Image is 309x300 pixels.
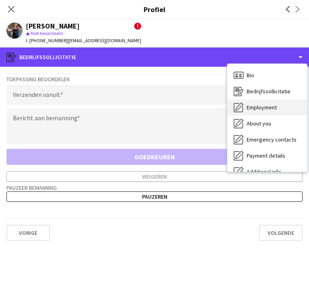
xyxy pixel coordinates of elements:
[6,76,303,83] h3: Toepassing beoordelen
[247,136,297,143] span: Emergency contacts
[227,99,307,115] div: Employment
[26,37,68,43] span: t. [PHONE_NUMBER]
[247,120,271,127] span: About you
[227,67,307,83] div: Bio
[26,23,80,30] div: [PERSON_NAME]
[227,83,307,99] div: Bedrijfssollicitatie
[227,164,307,180] div: Additional info
[247,168,281,175] span: Additional info
[6,225,50,241] button: Vorige
[6,184,303,191] h3: Pauzeer bemanning
[247,88,290,95] span: Bedrijfssollicitatie
[247,104,277,111] span: Employment
[68,37,141,43] span: | [EMAIL_ADDRESS][DOMAIN_NAME]
[134,23,141,30] span: !
[227,148,307,164] div: Payment details
[6,191,303,202] button: Pauzeren
[227,132,307,148] div: Emergency contacts
[31,30,63,36] span: Niet beoordeeld
[247,72,254,79] span: Bio
[259,225,303,241] button: Volgende
[227,115,307,132] div: About you
[247,152,285,159] span: Payment details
